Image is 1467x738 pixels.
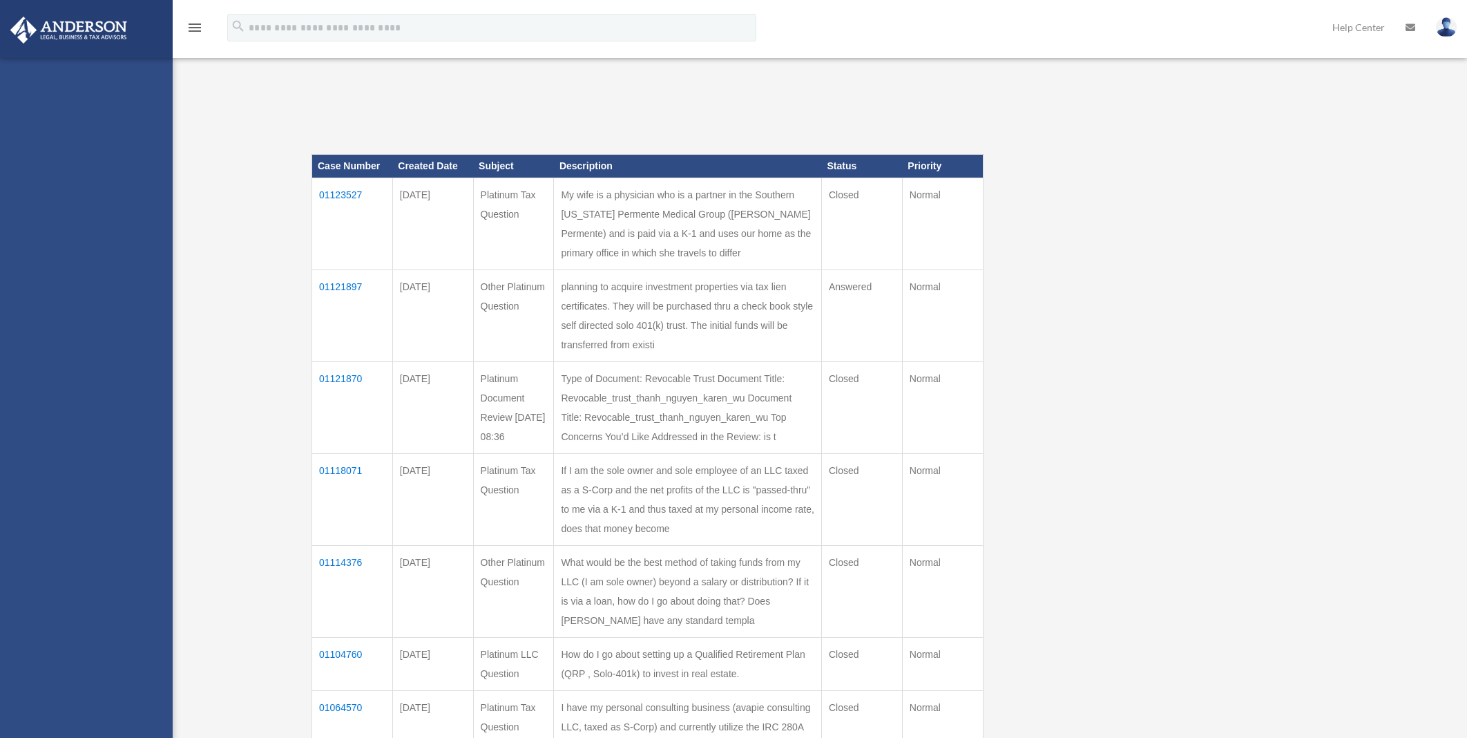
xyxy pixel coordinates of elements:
td: Normal [902,362,983,454]
td: Answered [822,270,903,362]
i: menu [186,19,203,36]
td: 01118071 [312,454,393,546]
td: How do I go about setting up a Qualified Retirement Plan (QRP , Solo-401k) to invest in real estate. [554,638,822,691]
td: planning to acquire investment properties via tax lien certificates. They will be purchased thru ... [554,270,822,362]
td: Platinum Document Review [DATE] 08:36 [473,362,554,454]
td: Closed [822,362,903,454]
td: Normal [902,546,983,638]
td: Platinum LLC Question [473,638,554,691]
td: 01121897 [312,270,393,362]
td: 01121870 [312,362,393,454]
td: Other Platinum Question [473,270,554,362]
td: [DATE] [392,362,473,454]
th: Description [554,155,822,178]
td: 01114376 [312,546,393,638]
th: Subject [473,155,554,178]
td: [DATE] [392,178,473,270]
td: My wife is a physician who is a partner in the Southern [US_STATE] Permente Medical Group ([PERSO... [554,178,822,270]
td: Closed [822,178,903,270]
td: Normal [902,454,983,546]
td: Normal [902,270,983,362]
td: 01104760 [312,638,393,691]
td: Other Platinum Question [473,546,554,638]
td: If I am the sole owner and sole employee of an LLC taxed as a S-Corp and the net profits of the L... [554,454,822,546]
td: Normal [902,178,983,270]
td: Closed [822,638,903,691]
td: [DATE] [392,454,473,546]
td: Closed [822,546,903,638]
td: Type of Document: Revocable Trust Document Title: Revocable_trust_thanh_nguyen_karen_wu Document ... [554,362,822,454]
img: Anderson Advisors Platinum Portal [6,17,131,44]
th: Status [822,155,903,178]
img: User Pic [1436,17,1457,37]
td: [DATE] [392,638,473,691]
td: 01123527 [312,178,393,270]
td: What would be the best method of taking funds from my LLC (I am sole owner) beyond a salary or di... [554,546,822,638]
td: Closed [822,454,903,546]
th: Priority [902,155,983,178]
a: menu [186,24,203,36]
th: Created Date [392,155,473,178]
th: Case Number [312,155,393,178]
td: Normal [902,638,983,691]
td: Platinum Tax Question [473,178,554,270]
td: [DATE] [392,546,473,638]
td: [DATE] [392,270,473,362]
i: search [231,19,246,34]
td: Platinum Tax Question [473,454,554,546]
